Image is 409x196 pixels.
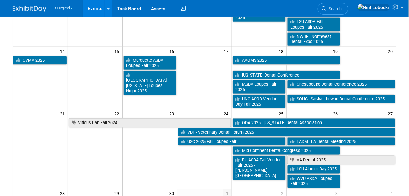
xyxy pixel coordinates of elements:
[287,165,340,174] a: LSU Alumni Day 2025
[287,17,340,31] a: LSU ASDA Fall Loupes Fair 2025
[287,156,395,164] a: VA Dental 2025
[387,109,396,118] span: 27
[233,146,340,155] a: Mid-Continent Dental Congress 2025
[287,32,340,46] a: NWDE - Northwest Dental Expo 2025
[233,95,286,108] a: UNC ASOD Vendor Day Fair 2025
[178,128,395,137] a: VDF - Veterinary Dental Forum 2025
[233,71,340,80] a: [US_STATE] Dental Conference
[318,3,348,15] a: Search
[233,156,286,180] a: RU ASDA Fall Vendor Fair 2025 - [PERSON_NAME][GEOGRAPHIC_DATA]
[357,4,390,11] img: Neil Lobocki
[287,95,395,103] a: SOHC - Saskatchewan Dental Conference 2025
[387,47,396,55] span: 20
[333,47,341,55] span: 19
[114,109,122,118] span: 22
[59,109,68,118] span: 21
[114,47,122,55] span: 15
[327,6,342,11] span: Search
[287,137,395,146] a: LADM - LA Dental Meeting 2025
[233,118,395,127] a: ODA 2025 - [US_STATE] Dental Association
[278,47,286,55] span: 18
[223,109,232,118] span: 24
[233,80,286,94] a: IASDA Loupes Fair 2025
[13,56,67,65] a: CVMA 2025
[169,47,177,55] span: 16
[178,137,286,146] a: USC 2025 Fall Loupes Fair
[223,47,232,55] span: 17
[59,47,68,55] span: 14
[278,109,286,118] span: 25
[169,109,177,118] span: 23
[69,118,231,127] a: Viticus Lab Fall 2024
[13,6,46,12] img: ExhibitDay
[123,56,177,70] a: Marquette ASDA Loupes Fair 2025
[333,109,341,118] span: 26
[123,71,177,95] a: [GEOGRAPHIC_DATA][US_STATE] Loupes Night 2025
[287,80,395,89] a: Chesapeake Dental Conference 2025
[287,175,340,188] a: WVU ASDA Loupes Fair 2025
[233,56,340,65] a: AAOMS 2025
